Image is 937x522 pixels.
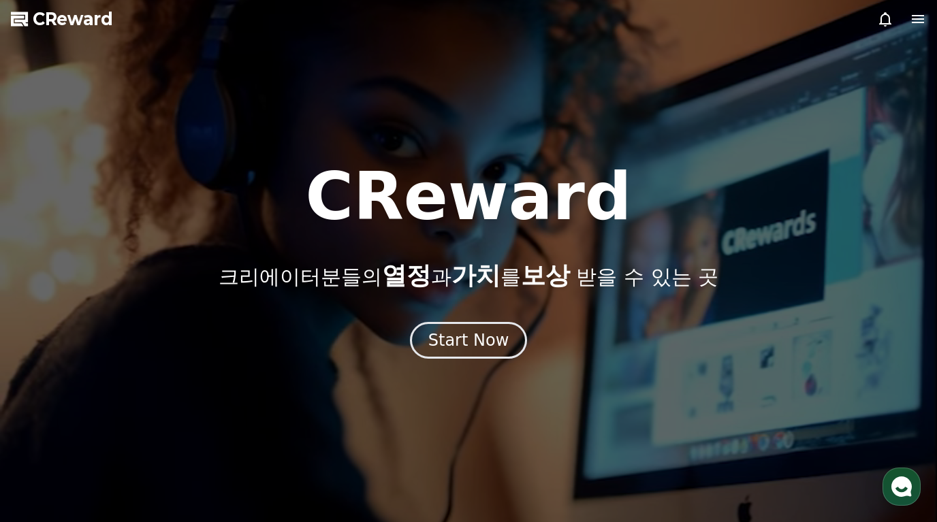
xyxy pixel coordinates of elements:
a: 설정 [176,409,261,443]
span: 열정 [382,261,431,289]
a: 홈 [4,409,90,443]
a: CReward [11,8,113,30]
a: 대화 [90,409,176,443]
h1: CReward [305,164,631,229]
span: 대화 [125,430,141,441]
span: 가치 [451,261,501,289]
span: 홈 [43,429,51,440]
p: 크리에이터분들의 과 를 받을 수 있는 곳 [219,262,718,289]
a: Start Now [410,336,528,348]
div: Start Now [428,329,509,351]
span: 보상 [521,261,570,289]
span: CReward [33,8,113,30]
span: 설정 [210,429,227,440]
button: Start Now [410,322,528,359]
